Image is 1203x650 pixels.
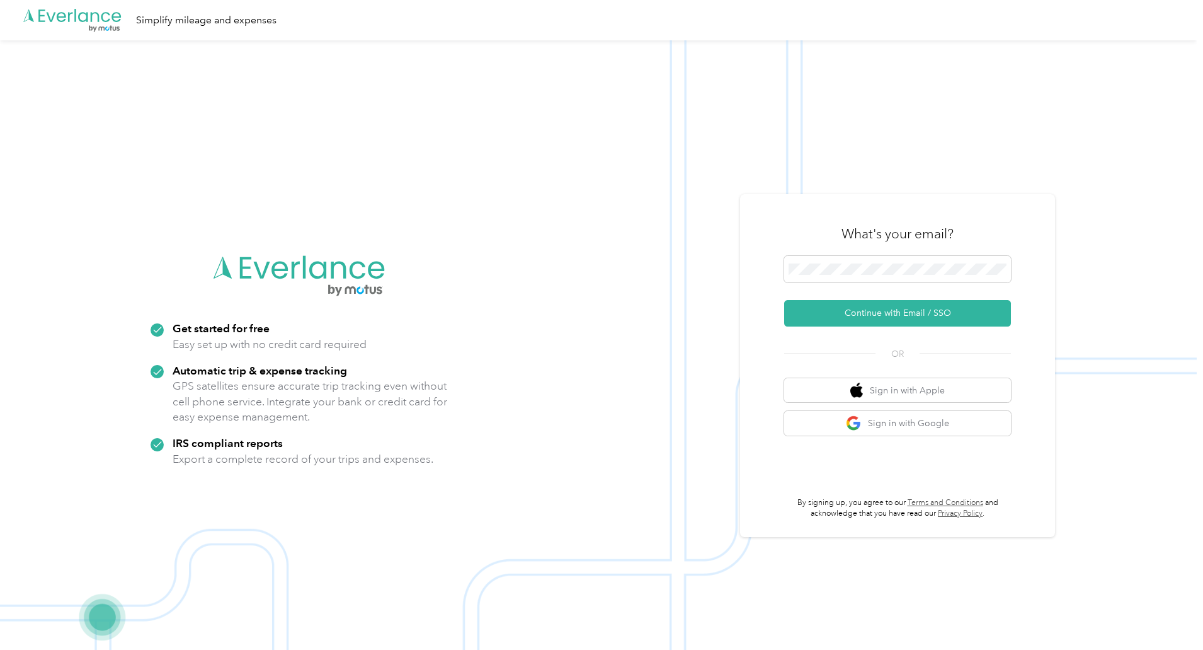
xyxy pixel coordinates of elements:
[173,451,433,467] p: Export a complete record of your trips and expenses.
[850,383,863,398] img: apple logo
[846,415,862,431] img: google logo
[875,347,920,361] span: OR
[784,497,1011,519] p: By signing up, you agree to our and acknowledge that you have read our .
[173,378,448,425] p: GPS satellites ensure accurate trip tracking even without cell phone service. Integrate your bank...
[784,411,1011,436] button: google logoSign in with Google
[938,509,983,518] a: Privacy Policy
[173,364,347,377] strong: Automatic trip & expense tracking
[173,436,283,450] strong: IRS compliant reports
[136,13,277,28] div: Simplify mileage and expenses
[173,322,270,335] strong: Get started for free
[841,225,954,243] h3: What's your email?
[908,498,983,508] a: Terms and Conditions
[173,337,367,352] p: Easy set up with no credit card required
[784,378,1011,403] button: apple logoSign in with Apple
[784,300,1011,327] button: Continue with Email / SSO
